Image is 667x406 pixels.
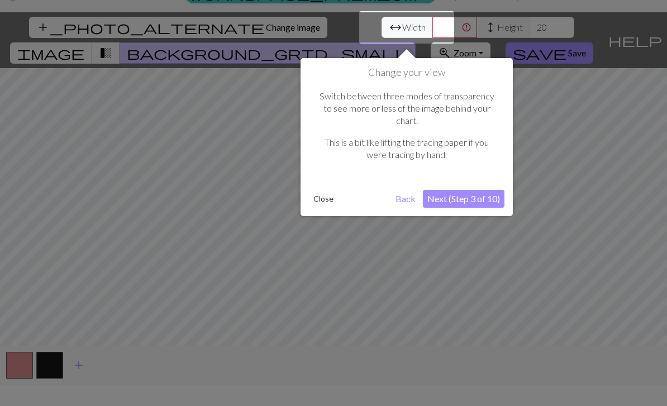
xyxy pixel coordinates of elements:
[309,190,338,207] button: Close
[301,58,513,216] div: Change your view
[315,90,499,127] p: Switch between three modes of transparency to see more or less of the image behind your chart.
[391,190,420,208] button: Back
[423,190,504,208] button: Next (Step 3 of 10)
[315,136,499,161] p: This is a bit like lifting the tracing paper if you were tracing by hand.
[309,66,504,79] h1: Change your view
